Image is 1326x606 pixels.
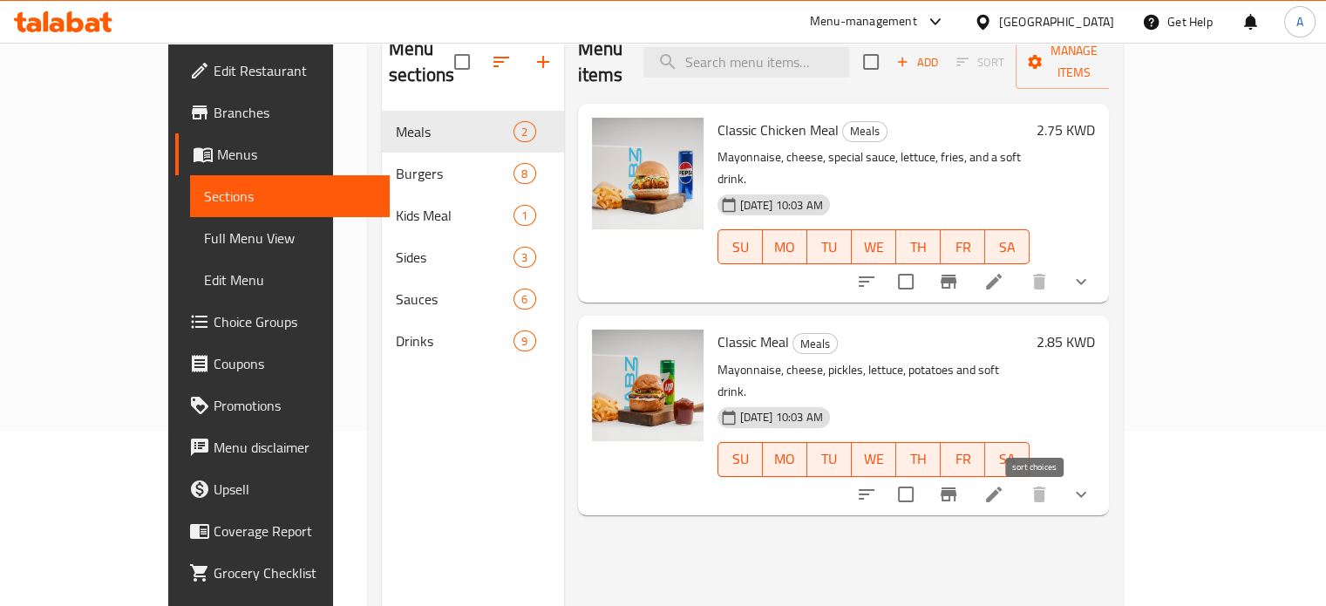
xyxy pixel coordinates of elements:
[592,118,704,229] img: Classic Chicken Meal
[214,395,376,416] span: Promotions
[175,426,390,468] a: Menu disclaimer
[592,330,704,441] img: Classic Meal
[999,12,1114,31] div: [GEOGRAPHIC_DATA]
[214,353,376,374] span: Coupons
[941,229,985,264] button: FR
[382,236,564,278] div: Sides3
[1030,40,1119,84] span: Manage items
[992,446,1023,472] span: SA
[985,442,1030,477] button: SA
[842,121,887,142] div: Meals
[396,163,513,184] div: Burgers
[396,121,513,142] span: Meals
[175,50,390,92] a: Edit Restaurant
[214,102,376,123] span: Branches
[983,484,1004,505] a: Edit menu item
[725,235,756,260] span: SU
[578,36,623,88] h2: Menu items
[190,175,390,217] a: Sections
[814,446,845,472] span: TU
[896,442,941,477] button: TH
[1037,118,1095,142] h6: 2.75 KWD
[175,301,390,343] a: Choice Groups
[889,49,945,76] span: Add item
[480,41,522,83] span: Sort sections
[204,228,376,249] span: Full Menu View
[887,263,924,300] span: Select to update
[717,117,839,143] span: Classic Chicken Meal
[992,235,1023,260] span: SA
[389,36,454,88] h2: Menu sections
[513,289,535,310] div: items
[1016,35,1132,89] button: Manage items
[513,247,535,268] div: items
[717,442,763,477] button: SU
[1060,261,1102,303] button: show more
[1071,271,1091,292] svg: Show Choices
[810,11,917,32] div: Menu-management
[1018,473,1060,515] button: delete
[175,133,390,175] a: Menus
[514,249,534,266] span: 3
[859,446,889,472] span: WE
[814,235,845,260] span: TU
[382,278,564,320] div: Sauces6
[807,442,852,477] button: TU
[514,208,534,224] span: 1
[793,334,837,354] span: Meals
[941,442,985,477] button: FR
[763,229,807,264] button: MO
[889,49,945,76] button: Add
[190,217,390,259] a: Full Menu View
[396,289,513,310] span: Sauces
[214,479,376,500] span: Upsell
[948,446,978,472] span: FR
[859,235,889,260] span: WE
[175,468,390,510] a: Upsell
[928,261,969,303] button: Branch-specific-item
[175,92,390,133] a: Branches
[725,446,756,472] span: SU
[903,235,934,260] span: TH
[514,124,534,140] span: 2
[894,52,941,72] span: Add
[382,111,564,153] div: Meals2
[513,205,535,226] div: items
[1071,484,1091,505] svg: Show Choices
[382,104,564,369] nav: Menu sections
[513,163,535,184] div: items
[190,259,390,301] a: Edit Menu
[896,229,941,264] button: TH
[444,44,480,80] span: Select all sections
[1060,473,1102,515] button: show more
[792,333,838,354] div: Meals
[514,333,534,350] span: 9
[983,271,1004,292] a: Edit menu item
[985,229,1030,264] button: SA
[175,343,390,385] a: Coupons
[396,247,513,268] span: Sides
[175,385,390,426] a: Promotions
[204,186,376,207] span: Sections
[843,121,887,141] span: Meals
[214,521,376,541] span: Coverage Report
[852,442,896,477] button: WE
[717,229,763,264] button: SU
[1018,261,1060,303] button: delete
[382,153,564,194] div: Burgers8
[928,473,969,515] button: Branch-specific-item
[382,320,564,362] div: Drinks9
[717,146,1030,190] p: Mayonnaise, cheese, special sauce, lettuce, fries, and a soft drink.
[770,446,800,472] span: MO
[396,330,513,351] span: Drinks
[175,510,390,552] a: Coverage Report
[396,205,513,226] span: Kids Meal
[513,121,535,142] div: items
[948,235,978,260] span: FR
[217,144,376,165] span: Menus
[214,437,376,458] span: Menu disclaimer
